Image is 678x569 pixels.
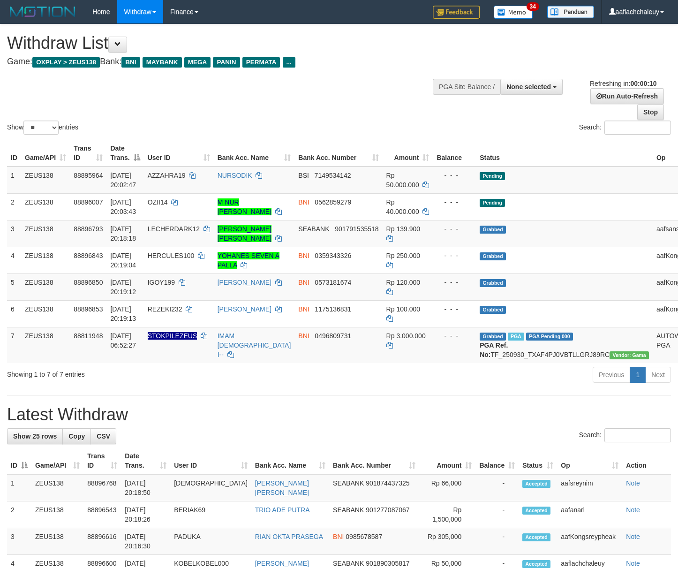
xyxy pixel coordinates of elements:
th: Trans ID: activate to sort column ascending [70,140,106,167]
th: Action [622,448,671,474]
span: Copy [68,432,85,440]
td: [DATE] 20:18:26 [121,501,170,528]
span: OXPLAY > ZEUS138 [32,57,100,68]
span: Copy 0496809731 to clipboard [315,332,351,340]
th: Date Trans.: activate to sort column ascending [121,448,170,474]
a: Previous [593,367,630,383]
img: Feedback.jpg [433,6,480,19]
span: BNI [333,533,344,540]
span: Copy 0359343326 to clipboard [315,252,351,259]
div: - - - [437,197,472,207]
th: Balance: activate to sort column ascending [475,448,519,474]
span: Copy 901277087067 to clipboard [366,506,409,514]
div: - - - [437,331,472,341]
td: Rp 305,000 [419,528,475,555]
label: Show entries [7,121,78,135]
th: Trans ID: activate to sort column ascending [83,448,121,474]
th: Status [476,140,653,167]
td: 1 [7,474,31,501]
td: 2 [7,193,21,220]
span: [DATE] 20:19:04 [110,252,136,269]
td: PADUKA [170,528,251,555]
span: LECHERDARK12 [148,225,200,233]
span: Accepted [522,533,550,541]
a: Next [645,367,671,383]
span: 88896793 [74,225,103,233]
span: Pending [480,172,505,180]
th: User ID: activate to sort column ascending [170,448,251,474]
th: Balance [433,140,476,167]
span: 88811948 [74,332,103,340]
h4: Game: Bank: [7,57,443,67]
th: Bank Acc. Number: activate to sort column ascending [329,448,419,474]
a: YOHANES SEVEN A PALLA [218,252,279,269]
span: Accepted [522,507,550,515]
span: [DATE] 20:02:47 [110,172,136,189]
td: aafanarl [557,501,622,528]
span: Pending [480,199,505,207]
td: - [475,474,519,501]
td: ZEUS138 [21,247,70,273]
td: TF_250930_TXAF4PJ0VBTLLGRJ89RC [476,327,653,363]
div: - - - [437,251,472,260]
a: TRIO ADE PUTRA [255,506,310,514]
td: Rp 1,500,000 [419,501,475,528]
span: PGA Pending [526,333,573,341]
span: MEGA [184,57,211,68]
span: Copy 0562859279 to clipboard [315,198,351,206]
td: 3 [7,220,21,247]
span: 34 [527,2,539,11]
img: MOTION_logo.png [7,5,78,19]
div: - - - [437,224,472,234]
th: Game/API: activate to sort column ascending [21,140,70,167]
span: HERCULES100 [148,252,195,259]
span: BNI [121,57,140,68]
span: Accepted [522,560,550,568]
b: PGA Ref. No: [480,341,508,358]
span: Copy 901791535518 to clipboard [335,225,378,233]
span: Accepted [522,480,550,488]
a: NURSODIK [218,172,252,179]
img: panduan.png [547,6,594,18]
a: [PERSON_NAME] [PERSON_NAME] [218,225,271,242]
span: Rp 100.000 [386,305,420,313]
span: 88896850 [74,279,103,286]
label: Search: [579,428,671,442]
th: Date Trans.: activate to sort column descending [106,140,143,167]
a: Note [626,479,640,487]
td: ZEUS138 [31,474,83,501]
th: User ID: activate to sort column ascending [144,140,214,167]
div: PGA Site Balance / [433,79,500,95]
h1: Withdraw List [7,34,443,53]
td: [DATE] 20:18:50 [121,474,170,501]
span: None selected [506,83,551,91]
span: 88895964 [74,172,103,179]
td: 1 [7,167,21,194]
td: aafsreynim [557,474,622,501]
th: Status: activate to sort column ascending [519,448,557,474]
td: 7 [7,327,21,363]
span: ... [283,57,295,68]
th: Bank Acc. Name: activate to sort column ascending [251,448,329,474]
td: 88896768 [83,474,121,501]
span: BSI [298,172,309,179]
div: Showing 1 to 7 of 7 entries [7,366,276,379]
span: Copy 0985678587 to clipboard [346,533,382,540]
td: 3 [7,528,31,555]
td: 5 [7,273,21,300]
td: ZEUS138 [31,528,83,555]
th: Game/API: activate to sort column ascending [31,448,83,474]
span: SEABANK [333,560,364,567]
td: 4 [7,247,21,273]
a: Run Auto-Refresh [590,88,664,104]
img: Button%20Memo.svg [494,6,533,19]
span: Copy 901890305817 to clipboard [366,560,409,567]
div: - - - [437,278,472,287]
span: SEABANK [298,225,329,233]
a: [PERSON_NAME] [218,279,271,286]
a: RIAN OKTA PRASEGA [255,533,323,540]
button: None selected [500,79,563,95]
span: Rp 139.900 [386,225,420,233]
td: aafKongsreypheak [557,528,622,555]
td: [DATE] 20:16:30 [121,528,170,555]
